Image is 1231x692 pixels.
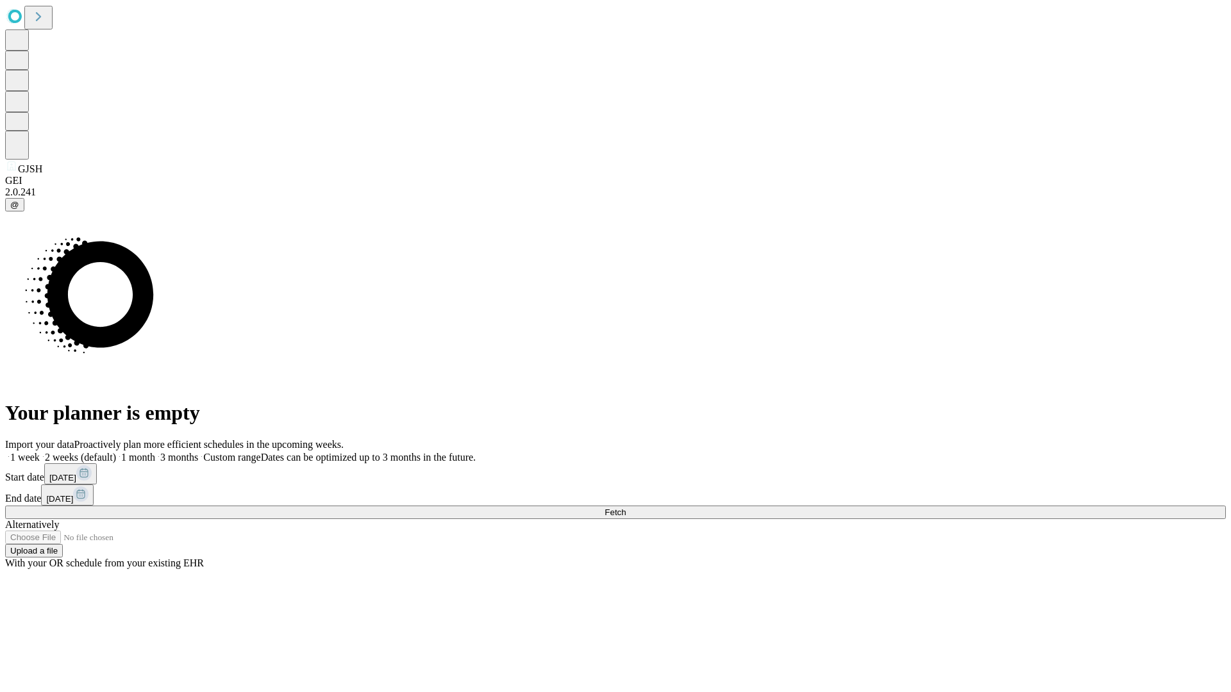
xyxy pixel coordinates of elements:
span: GJSH [18,163,42,174]
div: 2.0.241 [5,186,1226,198]
span: Alternatively [5,519,59,530]
span: Dates can be optimized up to 3 months in the future. [261,452,476,463]
div: End date [5,484,1226,506]
span: 2 weeks (default) [45,452,116,463]
span: Custom range [203,452,260,463]
button: @ [5,198,24,211]
span: Proactively plan more efficient schedules in the upcoming weeks. [74,439,344,450]
span: Fetch [605,507,626,517]
button: [DATE] [44,463,97,484]
button: Fetch [5,506,1226,519]
span: 1 week [10,452,40,463]
h1: Your planner is empty [5,401,1226,425]
span: With your OR schedule from your existing EHR [5,557,204,568]
span: 1 month [121,452,155,463]
button: [DATE] [41,484,94,506]
span: [DATE] [46,494,73,504]
span: @ [10,200,19,210]
button: Upload a file [5,544,63,557]
div: Start date [5,463,1226,484]
span: Import your data [5,439,74,450]
span: [DATE] [49,473,76,482]
div: GEI [5,175,1226,186]
span: 3 months [160,452,198,463]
